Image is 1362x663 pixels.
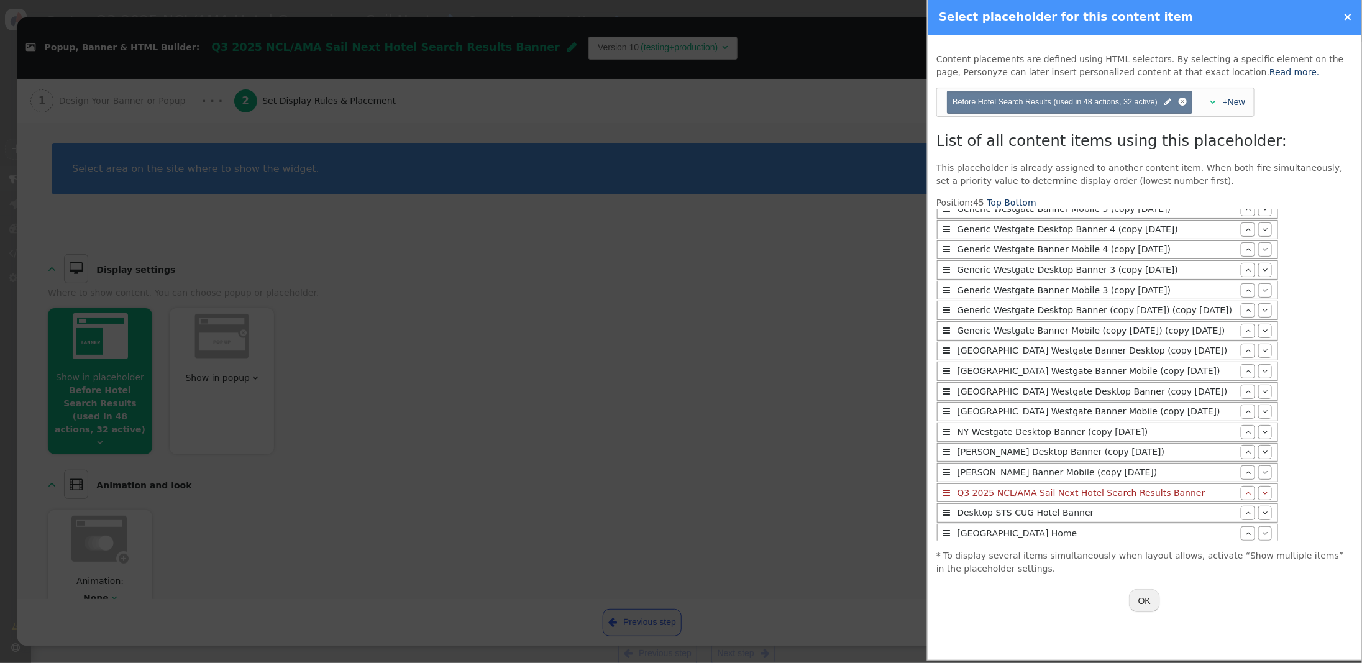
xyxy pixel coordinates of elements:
div: Generic Westgate Desktop Banner 3 (copy [DATE]) [954,263,1241,277]
span: Before Hotel Search Results (used in 48 actions, 32 active) [953,98,1158,106]
div: [GEOGRAPHIC_DATA] Westgate Banner Mobile (copy [DATE]) [954,405,1241,418]
span:  [1245,245,1251,254]
div: [GEOGRAPHIC_DATA] Westgate Desktop Banner (copy [DATE]) [954,385,1241,398]
span:  [1263,204,1268,213]
span:  [1263,529,1268,537]
p: * To display several items simultaneously when layout allows, activate “Show multiple items” in t... [936,549,1353,575]
span:  [1263,428,1268,436]
div: NY Westgate Desktop Banner (copy [DATE]) [954,426,1241,439]
span:  [1263,488,1268,497]
div: Position: [936,196,1279,541]
span:  [943,387,950,396]
div: Generic Westgate Banner Mobile 3 (copy [DATE]) [954,284,1241,297]
span:  [1263,447,1268,456]
span:  [1245,204,1251,213]
span:  [943,225,950,234]
span:  [1245,286,1251,295]
div: Q3 2025 NCL/AMA Sail Next Hotel Search Results Banner [954,487,1241,500]
span:  [943,265,950,274]
span:  [1210,98,1216,106]
span:  [943,245,950,254]
span:  [943,367,950,375]
div: Generic Westgate Banner Mobile 4 (copy [DATE]) [954,243,1241,256]
span:  [943,286,950,295]
div: Generic Westgate Desktop Banner 4 (copy [DATE]) [954,223,1241,236]
span:  [943,468,950,477]
a: Read more. [1269,67,1319,77]
div: [PERSON_NAME] Desktop Banner (copy [DATE]) [954,446,1241,459]
span:  [1263,387,1268,396]
span:  [1245,488,1251,497]
span:  [1245,367,1251,375]
span:  [1263,367,1268,375]
span:  [1263,286,1268,295]
span:  [1245,306,1251,314]
span:  [1245,346,1251,355]
span:  [943,508,950,517]
span:  [1263,326,1268,335]
span:  [1245,529,1251,537]
div: [PERSON_NAME] Banner Mobile (copy [DATE]) [954,466,1241,479]
span:  [943,346,950,355]
a: × [1343,10,1353,23]
span:  [1263,265,1268,274]
a: Top [987,198,1002,208]
span:  [1263,225,1268,234]
div: Generic Westgate Banner Mobile (copy [DATE]) (copy [DATE]) [954,324,1241,337]
span:  [943,204,950,213]
div: Generic Westgate Desktop Banner (copy [DATE]) (copy [DATE]) [954,304,1241,317]
span:  [1245,407,1251,416]
span:  [1245,387,1251,396]
span:  [1245,326,1251,335]
a: +New [1223,97,1245,107]
p: This placeholder is already assigned to another content item. When both fire simultaneously, set ... [936,162,1353,188]
p: Content placements are defined using HTML selectors. By selecting a specific element on the page,... [936,53,1353,79]
div: [GEOGRAPHIC_DATA] Home [954,527,1241,540]
button: OK [1129,589,1160,611]
span:  [943,407,950,416]
span:  [943,306,950,314]
span: 45 [973,198,984,208]
div: [GEOGRAPHIC_DATA] Westgate Banner Mobile (copy [DATE]) [954,365,1241,378]
div: Desktop STS CUG Hotel Banner [954,506,1241,519]
span:  [1245,225,1251,234]
span:  [1245,508,1251,517]
span:  [1245,265,1251,274]
span:  [943,488,950,497]
span:  [1263,468,1268,477]
span:  [943,428,950,436]
h3: List of all content items using this placeholder: [936,130,1353,152]
span:  [1263,346,1268,355]
span:  [1245,428,1251,436]
span:  [943,447,950,456]
span:  [1263,306,1268,314]
div: [GEOGRAPHIC_DATA] Westgate Banner Desktop (copy [DATE]) [954,344,1241,357]
span:  [1245,447,1251,456]
span:  [1245,468,1251,477]
span:  [943,529,950,537]
span:  [1263,407,1268,416]
a: Bottom [1005,198,1036,208]
span:  [1263,508,1268,517]
span:  [1263,245,1268,254]
span:  [1165,96,1172,108]
span:  [943,326,950,335]
div: Generic Westgate Banner Mobile 5 (copy [DATE]) [954,203,1241,216]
